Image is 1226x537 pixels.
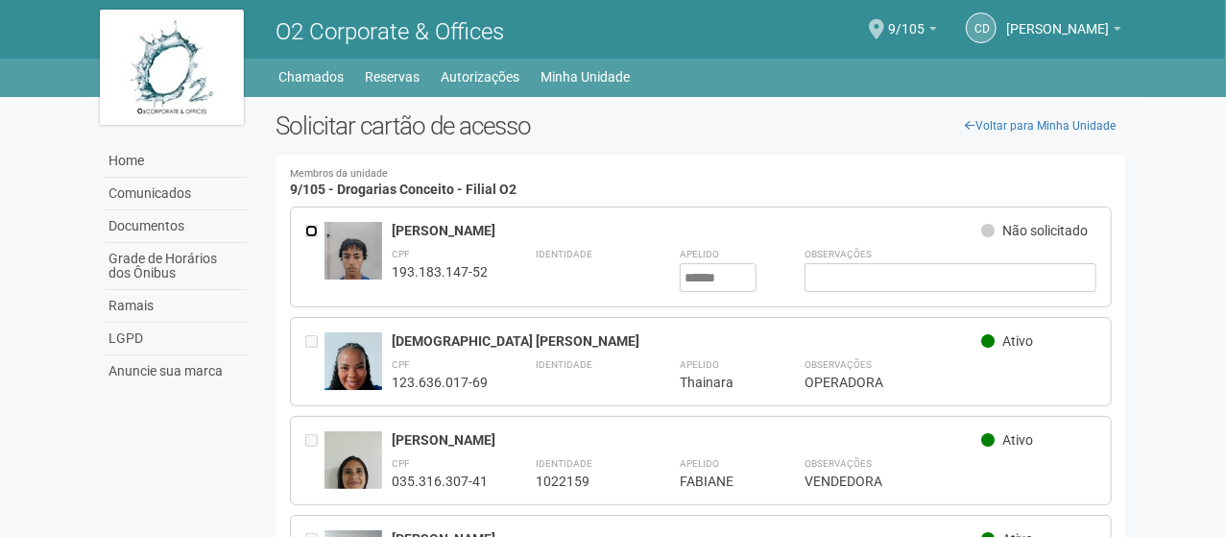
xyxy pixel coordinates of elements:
img: user.jpg [325,222,382,299]
div: Thainara [680,374,757,391]
strong: Apelido [680,458,719,469]
strong: Apelido [680,359,719,370]
div: Entre em contato com a Aministração para solicitar o cancelamento ou 2a via [305,431,325,490]
small: Membros da unidade [290,169,1113,180]
a: Chamados [279,63,345,90]
strong: CPF [392,249,410,259]
strong: Observações [805,359,872,370]
a: Ramais [105,290,247,323]
span: O2 Corporate & Offices [276,18,504,45]
strong: Observações [805,458,872,469]
div: 035.316.307-41 [392,473,488,490]
div: 123.636.017-69 [392,374,488,391]
a: Minha Unidade [541,63,631,90]
a: CD [966,12,997,43]
div: OPERADORA [805,374,1097,391]
div: VENDEDORA [805,473,1097,490]
img: user.jpg [325,332,382,435]
a: LGPD [105,323,247,355]
strong: CPF [392,359,410,370]
a: Comunicados [105,178,247,210]
h4: 9/105 - Drogarias Conceito - Filial O2 [290,169,1113,197]
strong: Identidade [536,249,592,259]
div: FABIANE [680,473,757,490]
div: 193.183.147-52 [392,263,488,281]
span: Não solicitado [1002,223,1088,238]
a: Reservas [366,63,421,90]
div: 1022159 [536,473,632,490]
a: [PERSON_NAME] [1006,24,1121,39]
span: Claudio Daniel [1006,3,1109,37]
a: Autorizações [442,63,520,90]
a: Home [105,145,247,178]
a: Documentos [105,210,247,243]
strong: Apelido [680,249,719,259]
strong: CPF [392,458,410,469]
a: Voltar para Minha Unidade [954,111,1126,140]
img: user.jpg [325,431,382,534]
strong: Identidade [536,458,592,469]
a: 9/105 [888,24,937,39]
a: Anuncie sua marca [105,355,247,387]
span: Ativo [1002,432,1033,448]
img: logo.jpg [100,10,244,125]
span: 9/105 [888,3,925,37]
div: [PERSON_NAME] [392,222,982,239]
strong: Observações [805,249,872,259]
div: Entre em contato com a Aministração para solicitar o cancelamento ou 2a via [305,332,325,391]
strong: Identidade [536,359,592,370]
div: [PERSON_NAME] [392,431,982,449]
a: Grade de Horários dos Ônibus [105,243,247,290]
h2: Solicitar cartão de acesso [276,111,1127,140]
div: [DEMOGRAPHIC_DATA] [PERSON_NAME] [392,332,982,350]
span: Ativo [1002,333,1033,349]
